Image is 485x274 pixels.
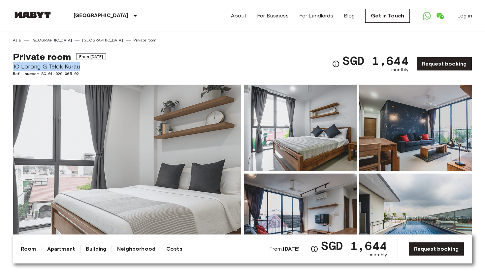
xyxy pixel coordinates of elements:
span: Ref. number SG-01-029-005-02 [13,71,106,77]
a: [GEOGRAPHIC_DATA] [31,37,72,43]
a: Asia [13,37,21,43]
img: Habyt [13,12,52,18]
p: [GEOGRAPHIC_DATA] [74,12,129,20]
img: Picture of unit SG-01-029-005-02 [244,174,357,260]
img: Picture of unit SG-01-029-005-02 [244,85,357,171]
a: Request booking [416,57,472,71]
span: SGD 1,644 [321,240,387,252]
span: SGD 1,644 [342,55,408,67]
a: Building [86,245,106,253]
span: monthly [370,252,387,258]
a: Open WhatsApp [420,9,434,22]
a: Private room [133,37,157,43]
a: Apartment [47,245,75,253]
a: Get in Touch [365,9,410,23]
svg: Check cost overview for full price breakdown. Please note that discounts apply to new joiners onl... [310,245,318,253]
a: Room [21,245,36,253]
a: Costs [166,245,182,253]
svg: Check cost overview for full price breakdown. Please note that discounts apply to new joiners onl... [332,60,340,68]
span: From [DATE] [76,53,106,60]
span: monthly [391,67,408,73]
a: For Landlords [299,12,333,20]
a: Log in [457,12,472,20]
img: Picture of unit SG-01-029-005-02 [359,85,472,171]
span: From: [269,245,300,253]
a: Open WeChat [434,9,447,22]
img: Marketing picture of unit SG-01-029-005-02 [13,85,241,260]
a: Neighborhood [117,245,155,253]
span: 10 Lorong G Telok Kurau [13,62,106,71]
a: For Business [257,12,289,20]
a: Blog [344,12,355,20]
b: [DATE] [283,246,300,252]
img: Picture of unit SG-01-029-005-02 [359,174,472,260]
a: [GEOGRAPHIC_DATA] [82,37,123,43]
a: About [231,12,246,20]
a: Request booking [408,242,464,256]
span: Private room [13,51,71,62]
